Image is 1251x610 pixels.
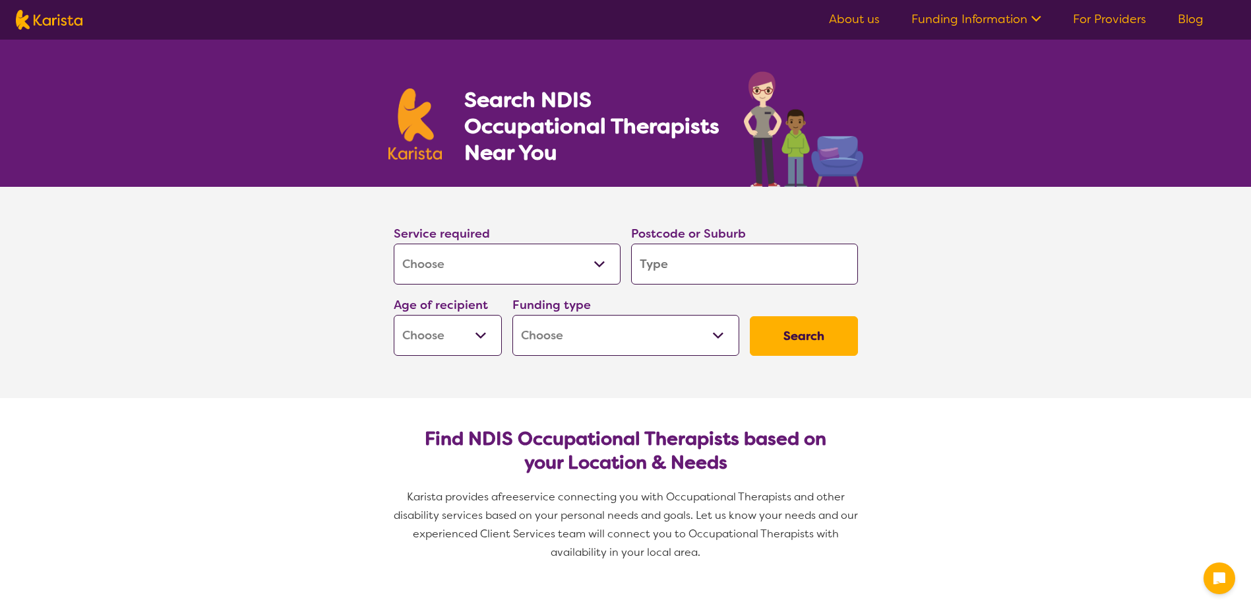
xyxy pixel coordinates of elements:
[404,427,847,475] h2: Find NDIS Occupational Therapists based on your Location & Needs
[394,490,861,559] span: service connecting you with Occupational Therapists and other disability services based on your p...
[631,244,858,285] input: Type
[1073,11,1146,27] a: For Providers
[498,490,519,504] span: free
[407,490,498,504] span: Karista provides a
[911,11,1041,27] a: Funding Information
[631,226,746,242] label: Postcode or Suburb
[512,297,591,313] label: Funding type
[394,297,488,313] label: Age of recipient
[1178,11,1204,27] a: Blog
[750,316,858,356] button: Search
[16,10,82,30] img: Karista logo
[744,71,863,187] img: occupational-therapy
[388,88,442,160] img: Karista logo
[464,86,721,166] h1: Search NDIS Occupational Therapists Near You
[829,11,880,27] a: About us
[394,226,490,242] label: Service required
